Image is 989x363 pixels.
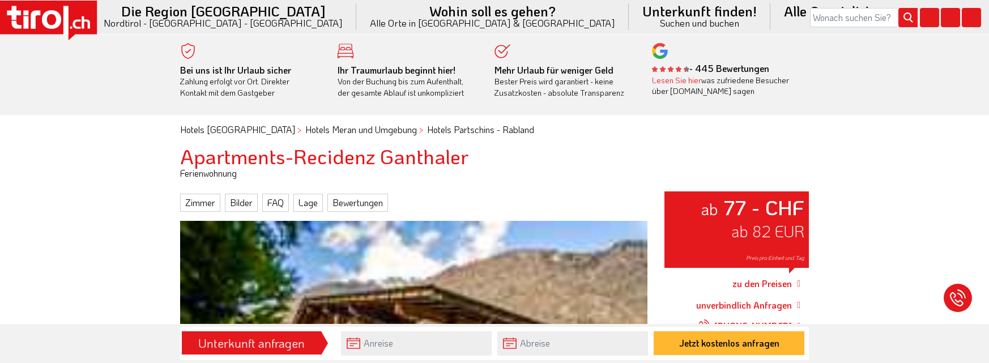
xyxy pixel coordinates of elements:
i: Fotogalerie [941,8,960,27]
a: Hotels Partschins - Rabland [427,123,534,135]
a: Bilder [225,194,258,212]
a: Lage [293,194,323,212]
a: Hotels Meran und Umgebung [305,123,417,135]
a: Lesen Sie hier [652,75,701,86]
a: Zimmer [180,194,220,212]
b: - 445 Bewertungen [652,62,769,74]
div: Von der Buchung bis zum Aufenthalt, der gesamte Ablauf ist unkompliziert [338,65,478,99]
a: Hotels [GEOGRAPHIC_DATA] [180,123,295,135]
small: Suchen und buchen [642,18,757,28]
input: Wonach suchen Sie? [810,8,918,27]
input: Anreise [341,331,492,356]
h1: Apartments-Recidenz Ganthaler [180,145,809,168]
b: Bei uns ist Ihr Urlaub sicher [180,64,291,76]
small: ab [701,198,718,219]
i: Karte öffnen [920,8,939,27]
small: Nordtirol - [GEOGRAPHIC_DATA] - [GEOGRAPHIC_DATA] [104,18,343,28]
span: Preis pro Einheit und Tag [746,254,804,262]
span: ab 82 EUR [731,221,804,241]
b: Ihr Traumurlaub beginnt hier! [338,64,455,76]
div: Ferienwohnung [172,167,817,180]
small: Alle Orte in [GEOGRAPHIC_DATA] & [GEOGRAPHIC_DATA] [370,18,615,28]
input: Abreise [497,331,648,356]
div: Bester Preis wird garantiert - keine Zusatzkosten - absolute Transparenz [494,65,635,99]
button: Jetzt kostenlos anfragen [654,331,804,355]
img: google [652,43,668,59]
div: Unterkunft anfragen [185,334,318,353]
a: Bewertungen [327,194,388,212]
strong: 77 - CHF [723,194,804,220]
div: was zufriedene Besucher über [DOMAIN_NAME] sagen [652,75,792,97]
a: FAQ [262,194,289,212]
a: zu den Preisen [732,270,792,298]
a: unverbindlich Anfragen [696,298,792,312]
i: Kontakt [962,8,981,27]
a: [PHONE_NUMBER] [698,312,792,340]
b: Mehr Urlaub für weniger Geld [494,64,613,76]
div: Zahlung erfolgt vor Ort. Direkter Kontakt mit dem Gastgeber [180,65,321,99]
